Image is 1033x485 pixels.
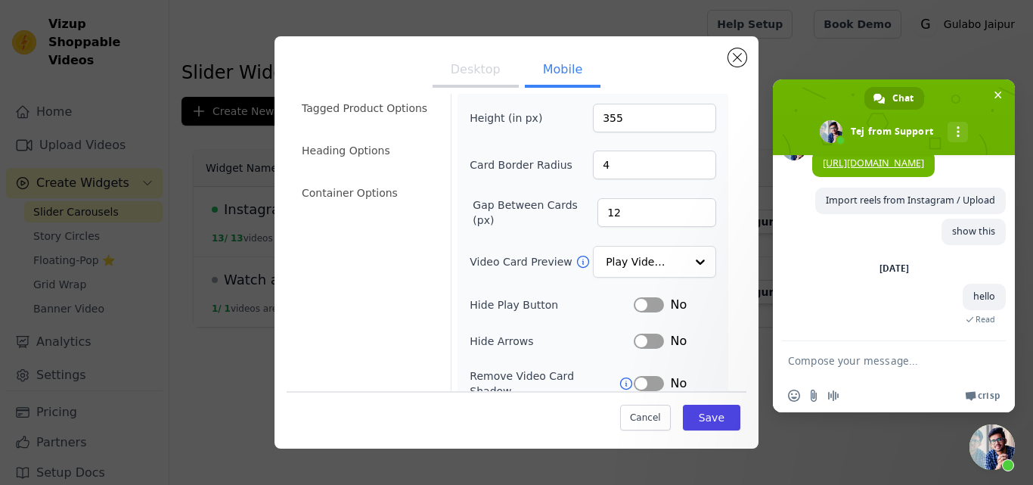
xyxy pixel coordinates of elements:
[670,375,687,393] span: No
[293,178,442,208] li: Container Options
[293,135,442,166] li: Heading Options
[788,390,800,402] span: Insert an emoji
[433,54,519,88] button: Desktop
[470,157,572,173] label: Card Border Radius
[473,197,597,228] label: Gap Between Cards (px)
[293,93,442,123] li: Tagged Product Options
[969,424,1015,470] a: Close chat
[470,297,634,312] label: Hide Play Button
[990,87,1006,103] span: Close chat
[788,341,969,379] textarea: Compose your message...
[826,194,995,207] span: Import reels from Instagram / Upload
[470,110,552,126] label: Height (in px)
[823,157,924,169] a: [URL][DOMAIN_NAME]
[670,332,687,350] span: No
[683,405,740,431] button: Save
[973,290,995,303] span: hello
[670,296,687,314] span: No
[879,264,909,273] div: [DATE]
[470,254,575,269] label: Video Card Preview
[470,368,619,399] label: Remove Video Card Shadow
[952,225,995,238] span: show this
[525,54,600,88] button: Mobile
[470,334,634,349] label: Hide Arrows
[728,48,746,67] button: Close modal
[976,314,995,325] span: Read
[808,390,820,402] span: Send a file
[892,87,914,110] span: Chat
[864,87,924,110] a: Chat
[620,405,671,431] button: Cancel
[965,390,1000,402] a: Crisp
[827,390,839,402] span: Audio message
[978,390,1000,402] span: Crisp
